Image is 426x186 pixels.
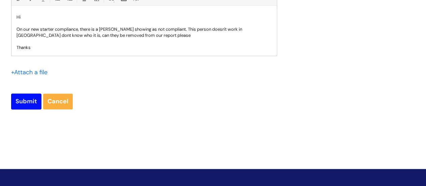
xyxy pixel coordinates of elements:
p: Thanks [17,45,272,51]
div: Attach a file [11,67,52,78]
p: Hi [17,14,272,20]
input: Submit [11,94,41,109]
p: On our new starter compliance, there is a [PERSON_NAME] showing as not compliant. This person doe... [17,26,272,38]
a: Cancel [43,94,73,109]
